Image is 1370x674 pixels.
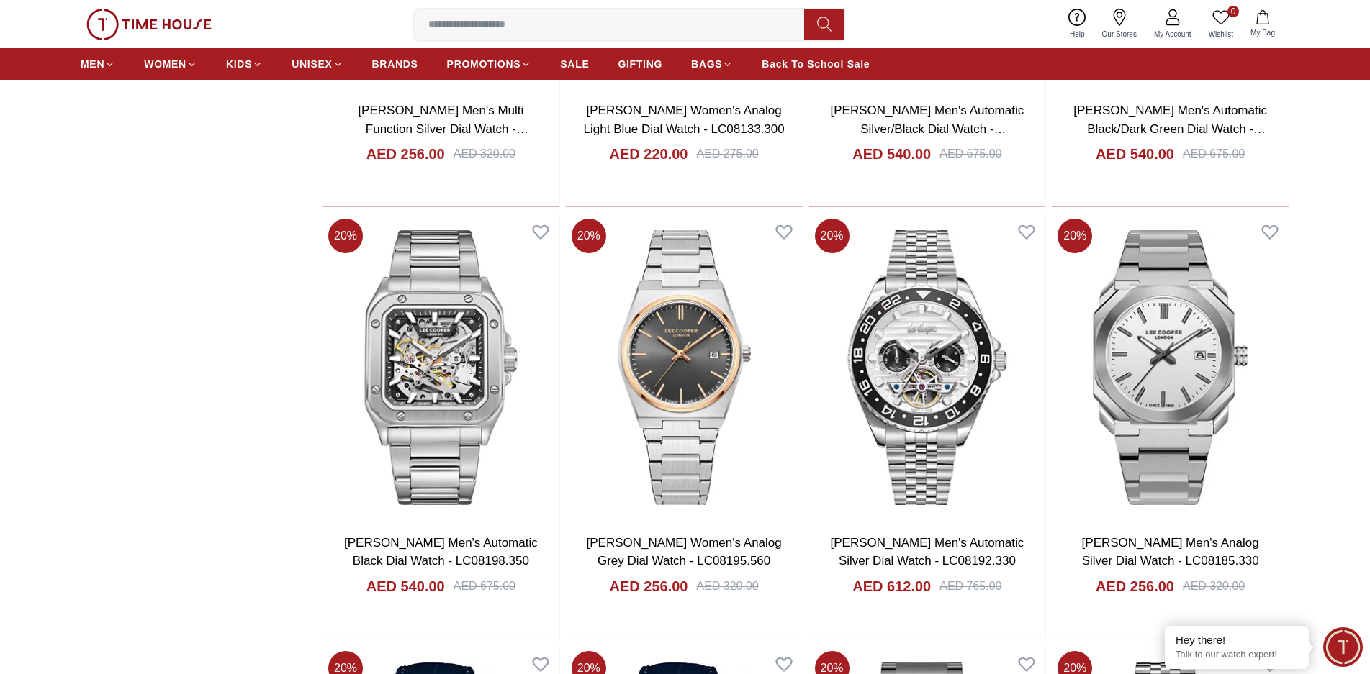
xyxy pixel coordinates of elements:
[144,57,186,71] span: WOMEN
[323,213,559,522] img: Lee Cooper Men's Automatic Black Dial Watch - LC08198.350
[447,57,521,71] span: PROMOTIONS
[86,9,212,40] img: ...
[1082,536,1259,568] a: [PERSON_NAME] Men's Analog Silver Dial Watch - LC08185.330
[852,576,931,596] h4: AED 612.00
[1227,6,1239,17] span: 0
[1203,29,1239,40] span: Wishlist
[618,57,662,71] span: GIFTING
[939,145,1001,163] div: AED 675.00
[618,51,662,77] a: GIFTING
[939,578,1001,595] div: AED 765.00
[447,51,532,77] a: PROMOTIONS
[358,104,528,154] a: [PERSON_NAME] Men's Multi Function Silver Dial Watch - LC08154.331
[762,51,870,77] a: Back To School Sale
[691,57,722,71] span: BAGS
[1096,29,1143,40] span: Our Stores
[366,144,445,164] h4: AED 256.00
[372,51,418,77] a: BRANDS
[454,578,515,595] div: AED 675.00
[1058,219,1092,253] span: 20 %
[454,145,515,163] div: AED 320.00
[81,57,104,71] span: MEN
[1094,6,1145,42] a: Our Stores
[1245,27,1281,38] span: My Bag
[610,144,688,164] h4: AED 220.00
[696,578,758,595] div: AED 320.00
[144,51,197,77] a: WOMEN
[691,51,733,77] a: BAGS
[809,213,1046,522] img: Lee Cooper Men's Automatic Silver Dial Watch - LC08192.330
[81,51,115,77] a: MEN
[831,104,1024,154] a: [PERSON_NAME] Men's Automatic Silver/Black Dial Watch - LC07906.350
[560,57,589,71] span: SALE
[226,51,263,77] a: KIDS
[1176,649,1298,661] p: Talk to our watch expert!
[344,536,538,568] a: [PERSON_NAME] Men's Automatic Black Dial Watch - LC08198.350
[292,57,332,71] span: UNISEX
[566,213,803,522] img: Lee Cooper Women's Analog Grey Dial Watch - LC08195.560
[1183,145,1245,163] div: AED 675.00
[1242,7,1284,41] button: My Bag
[762,57,870,71] span: Back To School Sale
[1061,6,1094,42] a: Help
[1064,29,1091,40] span: Help
[1323,627,1363,667] div: Chat Widget
[372,57,418,71] span: BRANDS
[696,145,758,163] div: AED 275.00
[852,144,931,164] h4: AED 540.00
[831,536,1024,568] a: [PERSON_NAME] Men's Automatic Silver Dial Watch - LC08192.330
[610,576,688,596] h4: AED 256.00
[366,576,445,596] h4: AED 540.00
[328,219,363,253] span: 20 %
[226,57,252,71] span: KIDS
[1073,104,1267,154] a: [PERSON_NAME] Men's Automatic Black/Dark Green Dial Watch - LC07906.090
[815,219,850,253] span: 20 %
[292,51,343,77] a: UNISEX
[1148,29,1197,40] span: My Account
[1200,6,1242,42] a: 0Wishlist
[584,104,785,136] a: [PERSON_NAME] Women's Analog Light Blue Dial Watch - LC08133.300
[1176,633,1298,647] div: Hey there!
[586,536,781,568] a: [PERSON_NAME] Women's Analog Grey Dial Watch - LC08195.560
[1052,213,1289,522] img: Lee Cooper Men's Analog Silver Dial Watch - LC08185.330
[572,219,606,253] span: 20 %
[1183,578,1245,595] div: AED 320.00
[1096,144,1174,164] h4: AED 540.00
[560,51,589,77] a: SALE
[1096,576,1174,596] h4: AED 256.00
